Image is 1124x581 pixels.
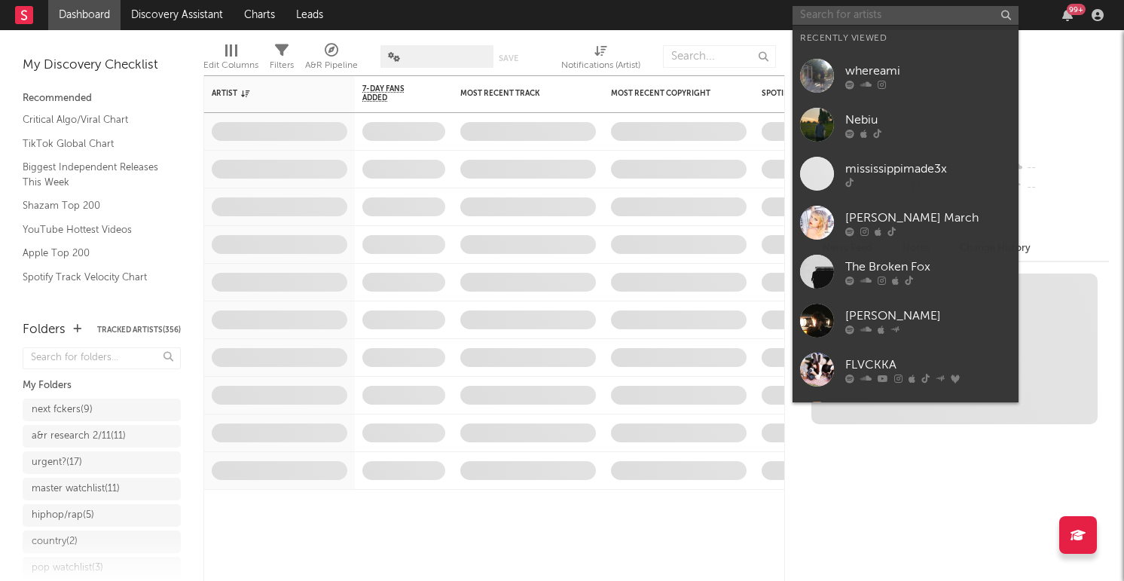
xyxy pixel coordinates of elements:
a: Shazam Top 200 [23,197,166,214]
div: Edit Columns [203,57,258,75]
a: Recommended For You [23,292,166,309]
a: Biggest Independent Releases This Week [23,159,166,190]
a: YouTube Hottest Videos [23,222,166,238]
a: Nebiu [793,100,1019,149]
div: whereami [845,62,1011,80]
div: -- [1009,178,1109,197]
input: Search for artists [793,6,1019,25]
a: Spotify Track Velocity Chart [23,269,166,286]
div: Notifications (Artist) [561,38,640,81]
div: A&R Pipeline [305,38,358,81]
button: 99+ [1062,9,1073,21]
div: Recently Viewed [800,29,1011,47]
div: pop watchlist ( 3 ) [32,559,103,577]
div: My Discovery Checklist [23,57,181,75]
a: [PERSON_NAME] [793,296,1019,345]
a: whereami [793,51,1019,100]
button: Save [499,54,518,63]
a: hiphop/rap(5) [23,504,181,527]
div: country ( 2 ) [32,533,78,551]
a: Critical Algo/Viral Chart [23,112,166,128]
div: 99 + [1067,4,1086,15]
div: Recommended [23,90,181,108]
a: next fckers(9) [23,399,181,421]
div: Filters [270,57,294,75]
div: Artist [212,89,325,98]
div: a&r research 2/11 ( 11 ) [32,427,126,445]
a: pop watchlist(3) [23,557,181,579]
div: Edit Columns [203,38,258,81]
div: Filters [270,38,294,81]
div: urgent? ( 17 ) [32,454,82,472]
a: country(2) [23,531,181,553]
a: FLVCKKA [793,345,1019,394]
div: My Folders [23,377,181,395]
a: urgent?(17) [23,451,181,474]
div: Most Recent Copyright [611,89,724,98]
div: Folders [23,321,66,339]
input: Search... [663,45,776,68]
div: Spotify Monthly Listeners [762,89,875,98]
div: Most Recent Track [460,89,573,98]
a: Apple Top 200 [23,245,166,261]
div: -- [1009,158,1109,178]
div: Notifications (Artist) [561,57,640,75]
input: Search for folders... [23,347,181,369]
a: The Broken Fox [793,247,1019,296]
button: Tracked Artists(356) [97,326,181,334]
div: mississippimade3x [845,160,1011,178]
div: A&R Pipeline [305,57,358,75]
a: [PERSON_NAME] March [793,198,1019,247]
div: FLVCKKA [845,356,1011,374]
a: a&r research 2/11(11) [23,425,181,448]
div: Nebiu [845,111,1011,129]
div: [PERSON_NAME] March [845,209,1011,227]
div: [PERSON_NAME] [845,307,1011,325]
a: master watchlist(11) [23,478,181,500]
span: 7-Day Fans Added [362,84,423,102]
div: hiphop/rap ( 5 ) [32,506,94,524]
div: master watchlist ( 11 ) [32,480,120,498]
a: TikTok Global Chart [23,136,166,152]
a: mississippimade3x [793,149,1019,198]
div: The Broken Fox [845,258,1011,276]
a: Collect 200 [793,394,1019,443]
div: next fckers ( 9 ) [32,401,93,419]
